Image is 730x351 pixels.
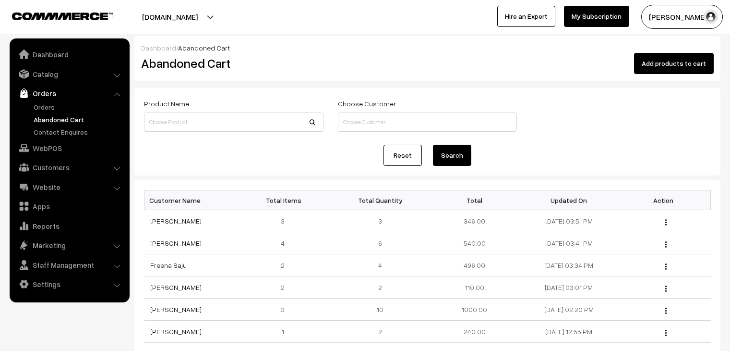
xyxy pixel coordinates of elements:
[427,276,522,299] td: 110.00
[616,190,711,210] th: Action
[178,44,230,52] span: Abandoned Cart
[522,321,616,343] td: [DATE] 12:55 PM
[141,56,323,71] h2: Abandoned Cart
[239,321,333,343] td: 1
[12,178,126,196] a: Website
[427,254,522,276] td: 496.00
[144,190,239,210] th: Customer Name
[427,321,522,343] td: 240.00
[141,43,714,53] div: /
[239,232,333,254] td: 4
[522,276,616,299] td: [DATE] 03:01 PM
[665,286,667,292] img: Menu
[333,210,428,232] td: 3
[239,254,333,276] td: 2
[12,85,126,102] a: Orders
[333,299,428,321] td: 10
[333,190,428,210] th: Total Quantity
[665,241,667,248] img: Menu
[239,210,333,232] td: 3
[12,139,126,157] a: WebPOS
[239,299,333,321] td: 3
[150,327,202,336] a: [PERSON_NAME]
[150,239,202,247] a: [PERSON_NAME]
[433,145,471,166] button: Search
[665,330,667,336] img: Menu
[239,190,333,210] th: Total Items
[522,299,616,321] td: [DATE] 02:20 PM
[150,217,202,225] a: [PERSON_NAME]
[522,210,616,232] td: [DATE] 03:51 PM
[665,263,667,270] img: Menu
[522,190,616,210] th: Updated On
[31,114,126,125] a: Abandoned Cart
[12,10,96,21] a: COMMMERCE
[427,232,522,254] td: 540.00
[108,5,231,29] button: [DOMAIN_NAME]
[12,46,126,63] a: Dashboard
[704,10,718,24] img: user
[427,299,522,321] td: 1000.00
[641,5,723,29] button: [PERSON_NAME]…
[338,99,396,109] label: Choose Customer
[338,113,517,132] input: Choose Customer
[144,113,323,132] input: Choose Product
[564,6,629,27] a: My Subscription
[333,232,428,254] td: 6
[150,261,187,269] a: Freena Saju
[497,6,555,27] a: Hire an Expert
[522,232,616,254] td: [DATE] 03:41 PM
[144,99,189,109] label: Product Name
[522,254,616,276] td: [DATE] 03:34 PM
[150,305,202,313] a: [PERSON_NAME]
[141,44,176,52] a: Dashboard
[12,217,126,235] a: Reports
[333,321,428,343] td: 2
[12,65,126,83] a: Catalog
[12,13,113,20] img: COMMMERCE
[333,276,428,299] td: 2
[665,308,667,314] img: Menu
[31,127,126,137] a: Contact Enquires
[427,210,522,232] td: 346.00
[12,159,126,176] a: Customers
[333,254,428,276] td: 4
[12,198,126,215] a: Apps
[12,276,126,293] a: Settings
[427,190,522,210] th: Total
[634,53,714,74] button: Add products to cart
[239,276,333,299] td: 2
[150,283,202,291] a: [PERSON_NAME]
[31,102,126,112] a: Orders
[12,256,126,274] a: Staff Management
[665,219,667,226] img: Menu
[383,145,422,166] a: Reset
[12,237,126,254] a: Marketing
